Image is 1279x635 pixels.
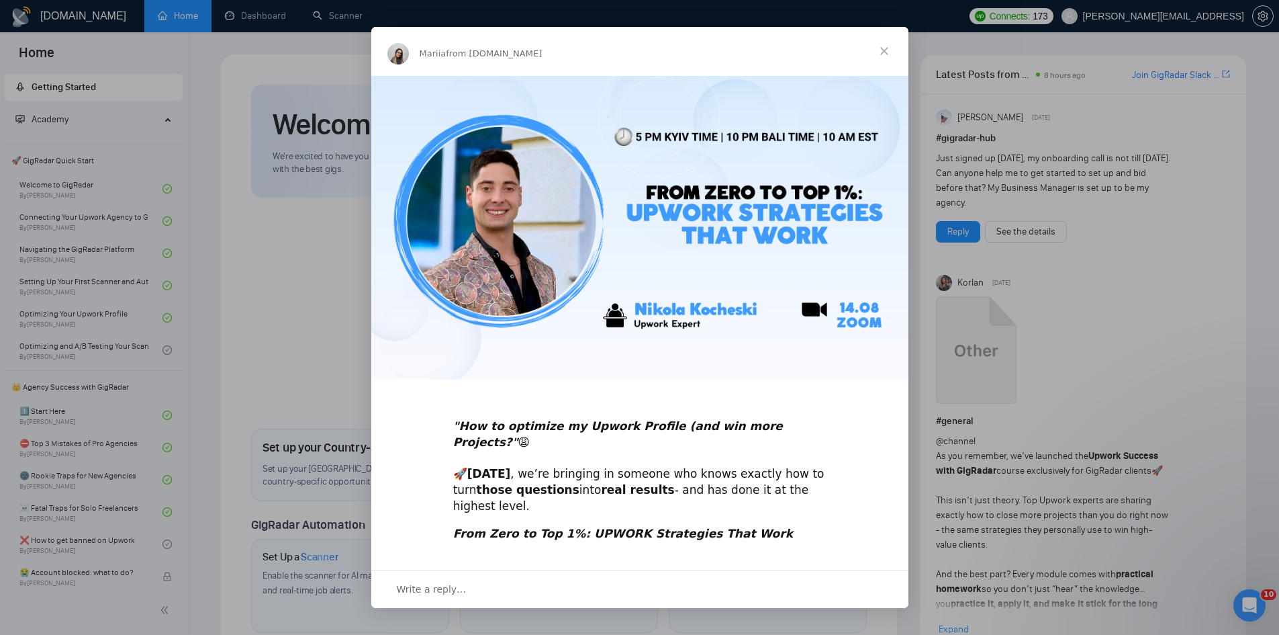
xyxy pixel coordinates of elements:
[387,43,409,65] img: Profile image for Mariia
[507,558,613,572] b: [PERSON_NAME]
[453,419,783,449] b: 😩
[453,419,783,449] i: "How to optimize my Upwork Profile (and win more Projects?"
[860,27,908,75] span: Close
[446,48,542,58] span: from [DOMAIN_NAME]
[453,403,826,515] div: 🚀 , we’re bringing in someone who knows exactly how to turn into - and has done it at the highest...
[601,483,674,497] b: real results
[371,570,908,608] div: Open conversation and reply
[477,483,579,497] b: those questions
[503,558,618,572] i: –
[467,467,511,480] b: [DATE]
[453,526,826,590] div: Speaker: #1 Ranked Upwork Expert, helping agencies & freelancers land jobs with ease.
[453,527,793,540] i: From Zero to Top 1%: UPWORK Strategies That Work
[397,581,467,598] span: Write a reply…
[420,48,446,58] span: Mariia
